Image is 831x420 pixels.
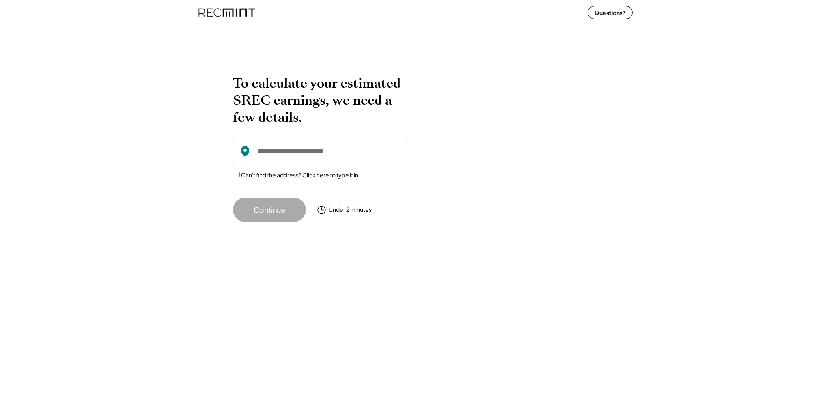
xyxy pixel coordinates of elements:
[329,206,372,214] div: Under 2 minutes
[588,6,633,19] button: Questions?
[241,171,360,179] label: Can't find the address? Click here to type it in.
[198,2,255,23] img: recmint-logotype%403x%20%281%29.jpeg
[233,75,407,126] h2: To calculate your estimated SREC earnings, we need a few details.
[428,75,586,205] img: yH5BAEAAAAALAAAAAABAAEAAAIBRAA7
[233,198,306,222] button: Continue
